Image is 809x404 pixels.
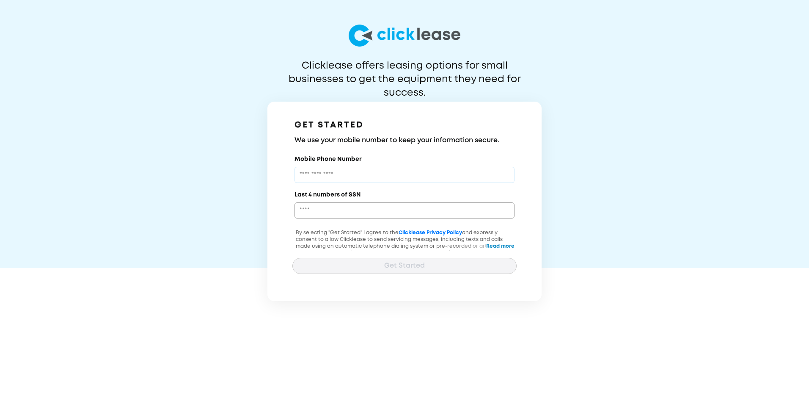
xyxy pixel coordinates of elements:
h3: We use your mobile number to keep your information secure. [294,136,515,146]
label: Last 4 numbers of SSN [294,191,361,199]
h1: GET STARTED [294,119,515,132]
img: logo-larg [349,25,460,47]
p: Clicklease offers leasing options for small businesses to get the equipment they need for success. [268,59,541,86]
a: Clicklease Privacy Policy [399,230,462,235]
p: By selecting "Get Started" I agree to the and expressly consent to allow Clicklease to send servi... [292,230,517,270]
button: Get Started [292,258,517,274]
label: Mobile Phone Number [294,155,362,163]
